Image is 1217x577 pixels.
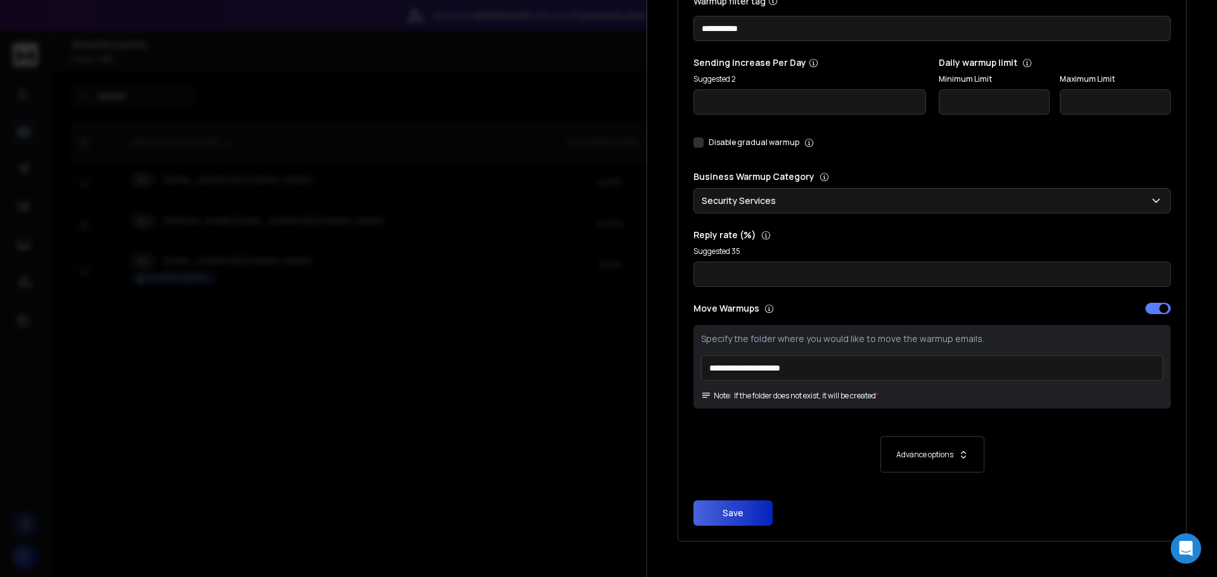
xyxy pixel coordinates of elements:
p: Business Warmup Category [693,170,1171,183]
p: Suggested 35 [693,246,1171,257]
span: Note: [701,391,731,401]
p: Reply rate (%) [693,229,1171,241]
label: Maximum Limit [1060,74,1171,84]
p: If the folder does not exist, it will be created [734,391,876,401]
p: Suggested 2 [693,74,926,84]
p: Daily warmup limit [939,56,1171,69]
div: Open Intercom Messenger [1171,533,1201,564]
p: Security Services [702,194,781,207]
label: Minimum Limit [939,74,1050,84]
p: Sending Increase Per Day [693,56,926,69]
label: Disable gradual warmup [709,137,799,148]
p: Move Warmups [693,302,929,315]
button: Advance options [706,436,1158,472]
p: Advance options [896,450,953,460]
p: Specify the folder where you would like to move the warmup emails. [701,333,1163,345]
button: Save [693,500,773,526]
